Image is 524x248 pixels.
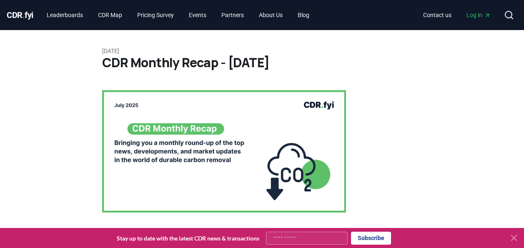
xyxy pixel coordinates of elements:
[7,9,33,21] a: CDR.fyi
[217,228,276,235] strong: CDR Monthly Recap
[182,8,213,23] a: Events
[291,8,316,23] a: Blog
[460,8,497,23] a: Log in
[466,11,491,19] span: Log in
[91,8,129,23] a: CDR Map
[215,8,251,23] a: Partners
[7,10,33,20] span: CDR fyi
[252,8,289,23] a: About Us
[102,55,422,70] h1: CDR Monthly Recap - [DATE]
[40,8,316,23] nav: Main
[416,8,458,23] a: Contact us
[416,8,497,23] nav: Main
[102,90,346,213] img: blog post image
[40,8,90,23] a: Leaderboards
[23,10,25,20] span: .
[130,8,181,23] a: Pricing Survey
[102,47,422,55] p: [DATE]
